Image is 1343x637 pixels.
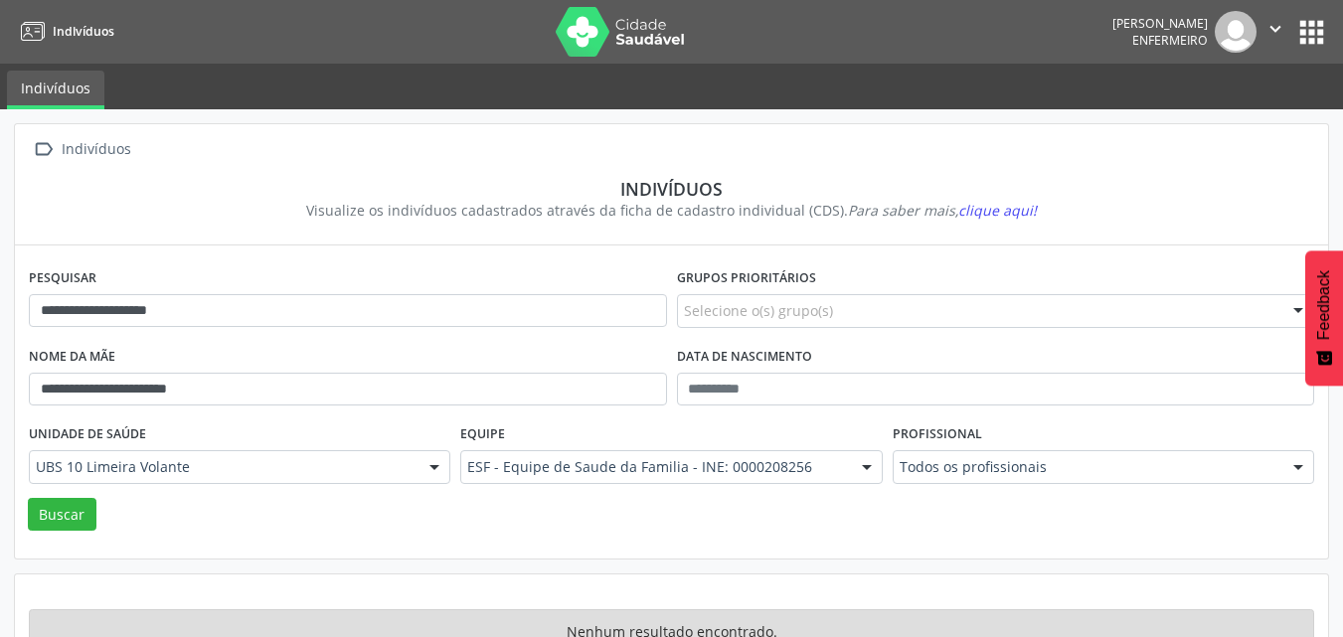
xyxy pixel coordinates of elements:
[1264,18,1286,40] i: 
[1215,11,1257,53] img: img
[7,71,104,109] a: Indivíduos
[900,457,1273,477] span: Todos os profissionais
[460,419,505,450] label: Equipe
[677,263,816,294] label: Grupos prioritários
[36,457,410,477] span: UBS 10 Limeira Volante
[848,201,1037,220] i: Para saber mais,
[1305,250,1343,386] button: Feedback - Mostrar pesquisa
[14,15,114,48] a: Indivíduos
[1315,270,1333,340] span: Feedback
[467,457,841,477] span: ESF - Equipe de Saude da Familia - INE: 0000208256
[1257,11,1294,53] button: 
[53,23,114,40] span: Indivíduos
[29,419,146,450] label: Unidade de saúde
[1112,15,1208,32] div: [PERSON_NAME]
[958,201,1037,220] span: clique aqui!
[29,135,58,164] i: 
[677,342,812,373] label: Data de nascimento
[28,498,96,532] button: Buscar
[1132,32,1208,49] span: Enfermeiro
[29,342,115,373] label: Nome da mãe
[29,263,96,294] label: Pesquisar
[893,419,982,450] label: Profissional
[29,135,134,164] a:  Indivíduos
[43,200,1300,221] div: Visualize os indivíduos cadastrados através da ficha de cadastro individual (CDS).
[58,135,134,164] div: Indivíduos
[1294,15,1329,50] button: apps
[684,300,833,321] span: Selecione o(s) grupo(s)
[43,178,1300,200] div: Indivíduos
